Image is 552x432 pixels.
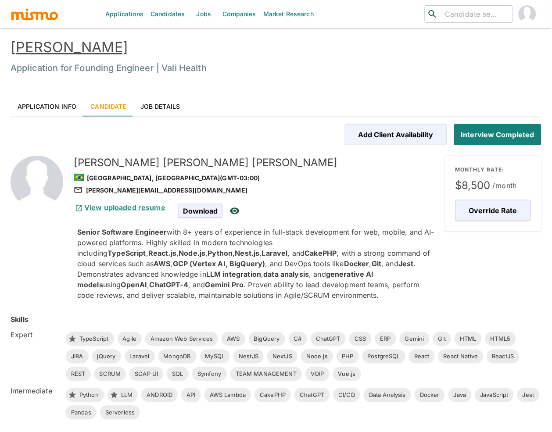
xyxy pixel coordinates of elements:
[519,5,536,23] img: Carmen Vilachá
[167,370,188,379] span: SQL
[94,370,126,379] span: SCRUM
[362,353,406,361] span: PostgreSQL
[74,156,438,170] h5: [PERSON_NAME] [PERSON_NAME] [PERSON_NAME]
[400,335,430,344] span: Gemini
[179,249,205,257] strong: Node.js
[230,370,302,379] span: TEAM MANAGEMENT
[289,335,307,344] span: C#
[372,259,381,268] strong: Git
[74,170,438,185] div: [GEOGRAPHIC_DATA], [GEOGRAPHIC_DATA] (GMT-03:00)
[154,259,170,268] strong: AWS
[301,353,333,361] span: Node.js
[455,179,531,193] span: $8,500
[205,280,244,289] strong: Gemini Pro
[206,270,261,278] strong: LLM integration
[11,156,63,208] img: 2Q==
[454,124,541,145] button: Interview Completed
[493,179,517,192] span: /month
[455,200,531,221] button: Override Rate
[74,185,438,196] div: [PERSON_NAME][EMAIL_ADDRESS][DOMAIN_NAME]
[77,228,167,236] strong: Senior Software Engineer
[262,249,288,257] strong: Laravel
[222,335,245,344] span: AWS
[11,96,83,117] a: Application Info
[116,391,138,400] span: LLM
[150,280,188,289] strong: ChatGPT-4
[455,166,531,173] p: MONTHLY RATE:
[344,259,369,268] strong: Docker
[294,391,330,400] span: ChatGPT
[74,391,104,400] span: Python
[181,391,201,400] span: API
[83,96,133,117] a: Candidate
[11,7,59,21] img: logo
[77,227,438,300] p: with 8+ years of experience in full-stack development for web, mobile, and AI-powered platforms. ...
[475,391,514,400] span: JavaScript
[141,391,178,400] span: ANDROID
[129,370,163,379] span: SOAP UI
[517,391,540,400] span: Jest
[108,249,146,257] strong: TypeScript
[337,353,358,361] span: PHP
[74,172,85,182] span: 🇧🇷
[100,409,140,418] span: Serverless
[311,335,346,344] span: ChatGPT
[173,259,265,268] strong: GCP (Vertex AI, BigQuery)
[433,335,451,344] span: Git
[74,203,165,212] a: View uploaded resume
[208,249,233,257] strong: Python
[74,335,114,344] span: TypeScript
[158,353,197,361] span: MongoDB
[455,335,482,344] span: HTML
[11,39,128,56] a: [PERSON_NAME]
[11,386,59,396] h6: Intermediate
[192,370,227,379] span: Symfony
[364,391,411,400] span: Data Analysis
[333,391,361,400] span: CI/CD
[66,353,89,361] span: JIRA
[11,314,29,325] h6: Skills
[409,353,435,361] span: React
[233,353,264,361] span: NestJS
[264,270,309,278] strong: data analysis
[305,370,330,379] span: VOIP
[254,391,291,400] span: CakePHP
[204,391,251,400] span: AWS Lambda
[121,280,147,289] strong: OpenAI
[11,61,541,75] h6: Application for Founding Engineer | Vali Health
[349,335,371,344] span: CSS
[305,249,337,257] strong: CakePHP
[235,249,260,257] strong: Nest.js
[485,335,516,344] span: HTML5
[448,391,472,400] span: Java
[125,353,155,361] span: Laravel
[145,335,218,344] span: Amazon Web Services
[148,249,176,257] strong: React.js
[66,409,97,418] span: Pandas
[333,370,361,379] span: Vue.js
[200,353,230,361] span: MySQL
[178,204,222,218] span: Download
[438,353,484,361] span: React Native
[133,96,187,117] a: Job Details
[345,124,447,145] button: Add Client Availability
[441,8,509,20] input: Candidate search
[11,330,59,340] h6: Expert
[487,353,520,361] span: ReactJS
[178,207,222,214] a: Download
[249,335,285,344] span: BigQuery
[415,391,445,400] span: Docker
[398,259,414,268] strong: Jest
[66,370,91,379] span: REST
[92,353,121,361] span: jQuery
[267,353,298,361] span: NextJS
[375,335,396,344] span: ERP
[118,335,142,344] span: Agile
